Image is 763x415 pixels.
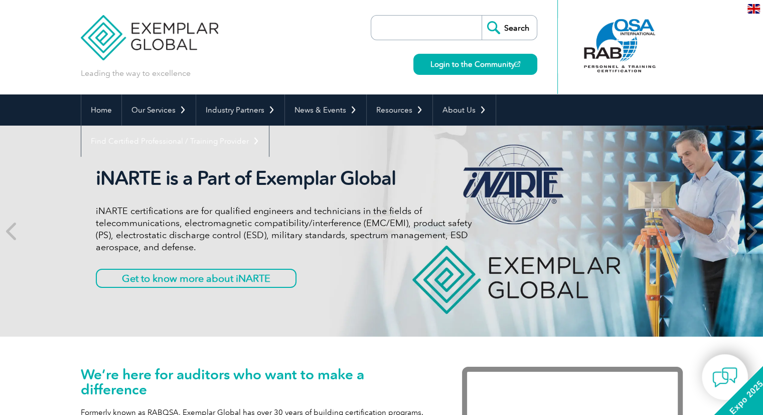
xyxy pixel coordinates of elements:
img: en [747,4,760,14]
a: Login to the Community [413,54,537,75]
a: Find Certified Professional / Training Provider [81,126,269,157]
a: Resources [367,94,432,126]
p: iNARTE certifications are for qualified engineers and technicians in the fields of telecommunicat... [96,205,472,253]
a: About Us [433,94,496,126]
a: Our Services [122,94,196,126]
a: News & Events [285,94,366,126]
a: Home [81,94,121,126]
p: Leading the way to excellence [81,68,191,79]
h1: We’re here for auditors who want to make a difference [81,367,432,397]
input: Search [482,16,537,40]
img: contact-chat.png [712,365,737,390]
a: Industry Partners [196,94,284,126]
h2: iNARTE is a Part of Exemplar Global [96,167,472,190]
a: Get to know more about iNARTE [96,269,296,288]
img: open_square.png [515,61,520,67]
